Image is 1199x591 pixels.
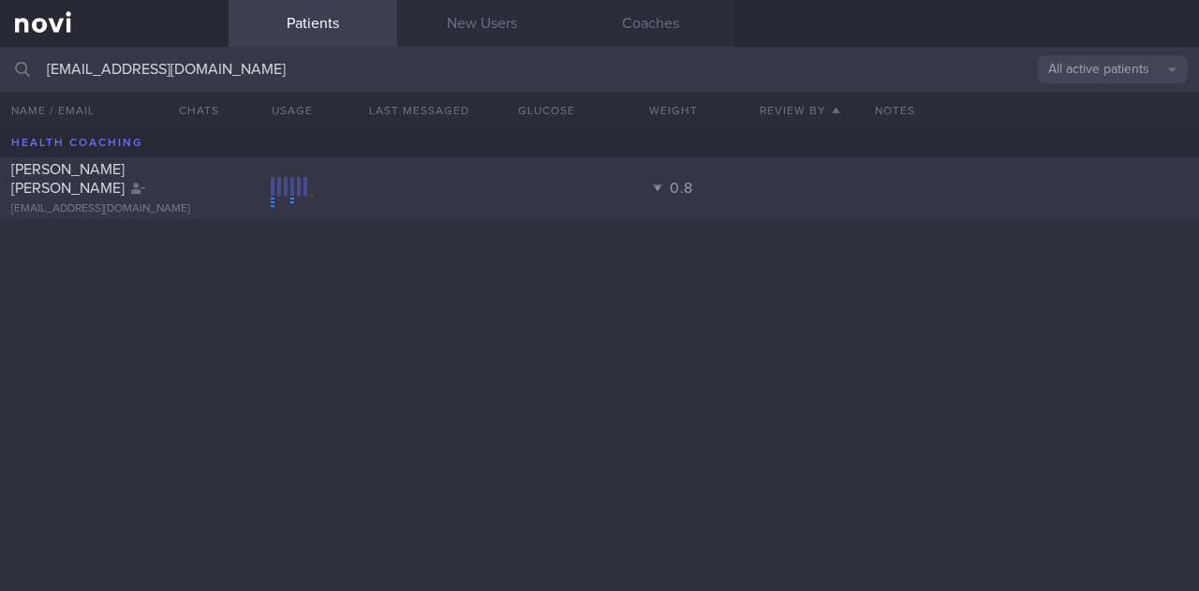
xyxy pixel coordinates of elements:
button: Glucose [482,92,609,129]
button: Last Messaged [356,92,482,129]
button: Review By [736,92,863,129]
button: All active patients [1038,55,1188,83]
button: Weight [610,92,736,129]
span: 0.8 [670,181,693,196]
span: [PERSON_NAME] [PERSON_NAME] [11,162,125,196]
button: Chats [154,92,229,129]
div: Usage [229,92,355,129]
div: Notes [864,92,1199,129]
div: [EMAIL_ADDRESS][DOMAIN_NAME] [11,202,217,216]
